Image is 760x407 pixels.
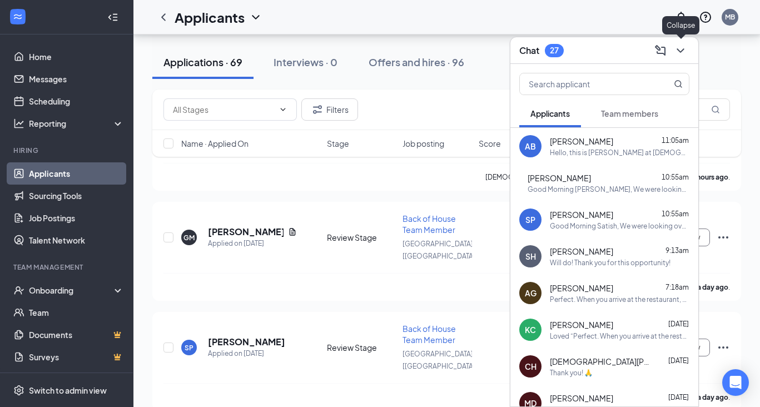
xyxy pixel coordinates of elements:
span: 11:05am [662,136,689,145]
div: SH [525,251,536,262]
svg: MagnifyingGlass [674,80,683,88]
span: Back of House Team Member [403,324,456,345]
svg: ChevronDown [279,105,287,114]
a: Home [29,46,124,68]
div: Switch to admin view [29,385,107,396]
div: MB [725,12,735,22]
svg: Ellipses [717,231,730,244]
span: Job posting [403,138,444,149]
a: SurveysCrown [29,346,124,368]
svg: MagnifyingGlass [711,105,720,114]
span: 10:55am [662,210,689,218]
span: [DATE] [668,356,689,365]
svg: Analysis [13,118,24,129]
svg: Document [288,227,297,236]
div: AB [525,141,536,152]
svg: WorkstreamLogo [12,11,23,22]
svg: Settings [13,385,24,396]
span: Back of House Team Member [403,214,456,235]
a: Applicants [29,162,124,185]
svg: ComposeMessage [654,44,667,57]
span: Score [479,138,501,149]
div: Onboarding [29,285,115,296]
div: Review Stage [327,232,396,243]
span: Name · Applied On [181,138,249,149]
svg: Collapse [107,12,118,23]
span: [PERSON_NAME] [550,209,613,220]
button: ChevronDown [672,42,689,59]
div: Interviews · 0 [274,55,337,69]
div: Loved “Perfect. When you arrive at the restaurant, please let one of my Team Members know that yo... [550,331,689,341]
span: [DEMOGRAPHIC_DATA][PERSON_NAME] [550,356,650,367]
span: [PERSON_NAME] [550,246,613,257]
span: [PERSON_NAME] [550,136,613,147]
svg: ChevronLeft [157,11,170,24]
span: [PERSON_NAME] [550,319,613,330]
span: 9:13am [665,246,689,255]
svg: UserCheck [13,285,24,296]
div: CH [525,361,537,372]
div: Team Management [13,262,122,272]
svg: ChevronDown [249,11,262,24]
span: Team members [601,108,658,118]
span: [PERSON_NAME] [550,282,613,294]
div: Reporting [29,118,125,129]
div: Offers and hires · 96 [369,55,464,69]
a: Job Postings [29,207,124,229]
span: [DATE] [668,320,689,328]
input: Search applicant [520,73,652,95]
svg: QuestionInfo [699,11,712,24]
a: Sourcing Tools [29,185,124,207]
span: 10:55am [662,173,689,181]
h1: Applicants [175,8,245,27]
div: Will do! Thank you for this opportunity! [550,258,670,267]
a: DocumentsCrown [29,324,124,346]
span: [GEOGRAPHIC_DATA] [[GEOGRAPHIC_DATA]] [403,350,478,370]
div: Applied on [DATE] [208,238,297,249]
a: Team [29,301,124,324]
div: GM [183,233,195,242]
div: Good Morning Satish, We were looking over your application and wanted to see if we could schedule... [550,221,689,231]
span: 7:18am [665,283,689,291]
svg: Filter [311,103,324,116]
div: Review Stage [327,342,396,353]
svg: ChevronDown [674,44,687,57]
h3: Chat [519,44,539,57]
span: Applicants [530,108,570,118]
span: [DATE] [668,393,689,401]
b: a day ago [697,393,728,401]
span: [PERSON_NAME] [550,393,613,404]
div: AG [525,287,537,299]
b: 18 hours ago [688,173,728,181]
h5: [PERSON_NAME] [208,226,284,238]
button: ComposeMessage [652,42,669,59]
svg: Notifications [674,11,688,24]
div: SP [185,343,193,353]
div: Open Intercom Messenger [722,369,749,396]
div: Applied on [DATE] [208,348,285,359]
div: SP [525,214,535,225]
div: Applications · 69 [163,55,242,69]
p: [DEMOGRAPHIC_DATA][PERSON_NAME] has applied more than . [485,172,730,182]
b: a day ago [697,283,728,291]
div: Good Morning [PERSON_NAME], We were looking over your application and wanted to see if we could s... [528,185,689,194]
span: [PERSON_NAME] [528,172,591,183]
div: Hello, this is [PERSON_NAME] at [DEMOGRAPHIC_DATA]-fil-A [PERSON_NAME]. We'd like to schedule a s... [550,148,689,157]
button: Filter Filters [301,98,358,121]
span: [GEOGRAPHIC_DATA] [[GEOGRAPHIC_DATA]] [403,240,478,260]
input: All Stages [173,103,274,116]
a: Messages [29,68,124,90]
div: KC [525,324,536,335]
svg: Ellipses [717,341,730,354]
div: Hiring [13,146,122,155]
a: Scheduling [29,90,124,112]
a: Talent Network [29,229,124,251]
div: Collapse [662,16,699,34]
h5: [PERSON_NAME] [208,336,285,348]
div: Thank you! 🙏 [550,368,593,378]
span: Stage [327,138,349,149]
div: 27 [550,46,559,55]
div: Perfect. When you arrive at the restaurant, please let one of my Team Members know that you are t... [550,295,689,304]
